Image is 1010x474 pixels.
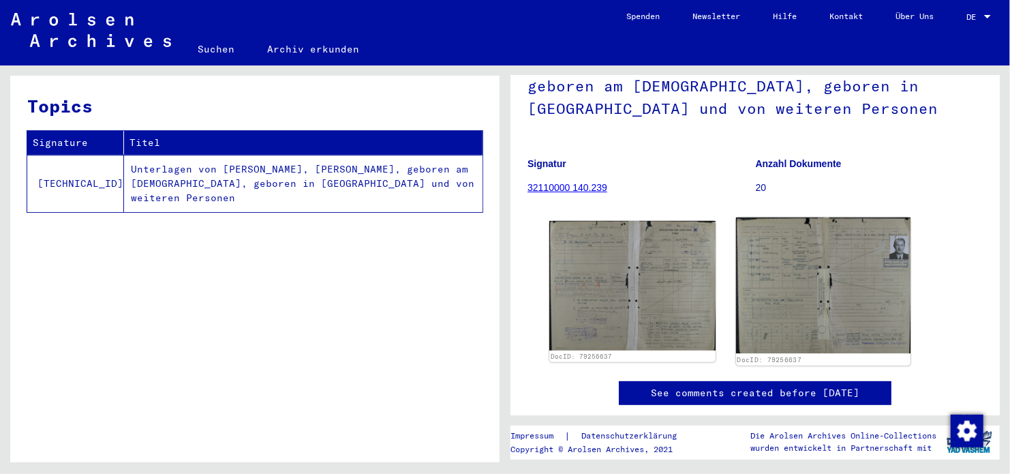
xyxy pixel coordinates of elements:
[124,131,483,155] th: Titel
[527,32,983,137] h1: Unterlagen von [PERSON_NAME], [PERSON_NAME], geboren am [DEMOGRAPHIC_DATA], geboren in [GEOGRAPHI...
[11,13,171,47] img: Arolsen_neg.svg
[756,158,842,169] b: Anzahl Dokumente
[527,182,607,193] a: 32110000 140.239
[944,425,995,459] img: yv_logo.png
[950,414,983,447] div: Zustimmung ändern
[756,181,983,195] p: 20
[27,131,124,155] th: Signature
[510,429,564,443] a: Impressum
[510,443,693,456] p: Copyright © Arolsen Archives, 2021
[966,12,981,22] span: DE
[551,353,612,360] a: DocID: 79256637
[736,218,910,354] img: 002.jpg
[570,429,693,443] a: Datenschutzerklärung
[27,155,124,212] td: [TECHNICAL_ID]
[27,93,482,119] h3: Topics
[510,429,693,443] div: |
[527,158,566,169] b: Signatur
[750,442,936,454] p: wurden entwickelt in Partnerschaft mit
[549,221,716,351] img: 001.jpg
[951,415,983,447] img: Zustimmung ändern
[124,155,483,212] td: Unterlagen von [PERSON_NAME], [PERSON_NAME], geboren am [DEMOGRAPHIC_DATA], geboren in [GEOGRAPHI...
[750,430,936,442] p: Die Arolsen Archives Online-Collections
[251,33,376,65] a: Archiv erkunden
[737,355,802,364] a: DocID: 79256637
[651,386,859,400] a: See comments created before [DATE]
[182,33,251,65] a: Suchen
